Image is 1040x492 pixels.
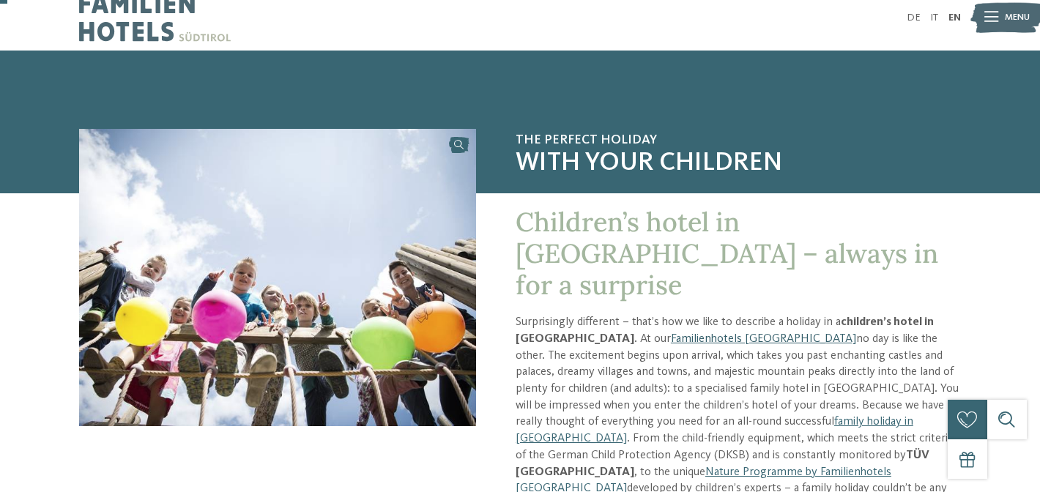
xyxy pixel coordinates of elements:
a: DE [907,12,921,23]
a: IT [930,12,938,23]
img: Children’s hotel in South Tyrol: fun, games, action [79,129,476,426]
span: Children’s hotel in [GEOGRAPHIC_DATA] – always in for a surprise [516,205,938,302]
span: with your children [516,148,961,179]
a: Familienhotels [GEOGRAPHIC_DATA] [671,333,856,345]
a: EN [948,12,961,23]
strong: children’s hotel in [GEOGRAPHIC_DATA] [516,316,934,345]
span: Menu [1005,11,1030,24]
strong: TÜV [GEOGRAPHIC_DATA] [516,450,929,478]
span: The perfect holiday [516,133,961,149]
